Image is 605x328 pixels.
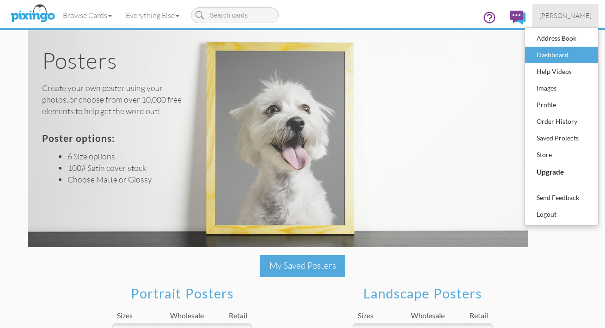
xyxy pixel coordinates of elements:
div: Profile [534,98,589,112]
a: [PERSON_NAME] [532,4,599,27]
a: Saved Projects [525,130,598,146]
div: Wholesale [160,310,204,321]
a: Profile [525,97,598,113]
div: Logout [534,207,589,221]
li: Choose Matte or Glossy [67,174,183,185]
div: Address Book [534,31,589,45]
div: Send Feedback [534,191,589,205]
div: Order History [534,115,589,128]
li: 100# Satin cover stock [67,162,183,174]
a: Everything Else [119,4,186,27]
a: Browse Cards [56,4,119,27]
div: Saved Projects [534,131,589,145]
a: Address Book [525,30,598,47]
div: Wholesale [401,310,445,321]
div: Create your own poster using your photos, or choose from over 10,000 free elements to help get th... [42,82,183,117]
a: Logout [525,206,598,223]
div: Help Videos [534,65,589,79]
h3: Poster options: [42,133,177,144]
div: Retail [445,310,488,321]
img: comments.svg [510,11,526,24]
h2: Portrait Posters [78,286,287,301]
div: Dashboard [534,48,589,62]
div: Store [534,148,589,162]
span: [PERSON_NAME] [539,12,592,19]
input: Search cards [191,7,279,23]
li: 6 Size options [67,151,183,162]
div: Sizes [117,310,160,321]
a: Store [525,146,598,163]
div: Upgrade [534,164,589,179]
div: Retail [204,310,247,321]
img: pixingo logo [8,2,57,25]
a: Dashboard [525,47,598,63]
a: Send Feedback [525,189,598,206]
div: Images [534,81,589,95]
h2: Landscape Posters [319,286,527,301]
h1: Posters [42,49,183,73]
a: Order History [525,113,598,130]
div: My Saved Posters [260,255,345,277]
img: poster heading [28,30,528,247]
a: Images [525,80,598,97]
div: Sizes [358,310,401,321]
a: Help Videos [525,63,598,80]
a: Upgrade [525,163,598,181]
